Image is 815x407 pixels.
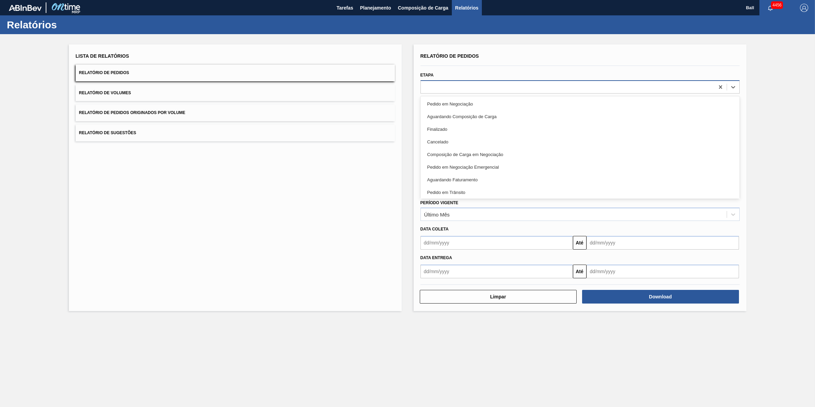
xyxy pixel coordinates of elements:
[587,265,739,278] input: dd/mm/yyyy
[76,85,395,101] button: Relatório de Volumes
[9,5,42,11] img: TNhmsLtSVTkK8tSr43FrP2fwEKptu5GPRR3wAAAABJRU5ErkJggg==
[360,4,391,12] span: Planejamento
[771,1,783,9] span: 4456
[424,212,450,217] div: Último Mês
[76,65,395,81] button: Relatório de Pedidos
[7,21,128,29] h1: Relatórios
[420,265,573,278] input: dd/mm/yyyy
[420,161,740,173] div: Pedido em Negociação Emergencial
[420,73,434,78] label: Etapa
[420,227,449,231] span: Data coleta
[587,236,739,250] input: dd/mm/yyyy
[79,130,136,135] span: Relatório de Sugestões
[455,4,478,12] span: Relatórios
[420,136,740,148] div: Cancelado
[76,53,129,59] span: Lista de Relatórios
[420,236,573,250] input: dd/mm/yyyy
[398,4,448,12] span: Composição de Carga
[420,98,740,110] div: Pedido em Negociação
[420,110,740,123] div: Aguardando Composição de Carga
[420,53,479,59] span: Relatório de Pedidos
[420,200,458,205] label: Período Vigente
[79,110,186,115] span: Relatório de Pedidos Originados por Volume
[79,70,129,75] span: Relatório de Pedidos
[800,4,808,12] img: Logout
[759,3,781,13] button: Notificações
[420,290,577,304] button: Limpar
[337,4,353,12] span: Tarefas
[79,90,131,95] span: Relatório de Volumes
[573,265,587,278] button: Até
[573,236,587,250] button: Até
[420,173,740,186] div: Aguardando Faturamento
[420,255,452,260] span: Data entrega
[420,186,740,199] div: Pedido em Trânsito
[76,125,395,141] button: Relatório de Sugestões
[420,123,740,136] div: Finalizado
[76,104,395,121] button: Relatório de Pedidos Originados por Volume
[582,290,739,304] button: Download
[420,148,740,161] div: Composição de Carga em Negociação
